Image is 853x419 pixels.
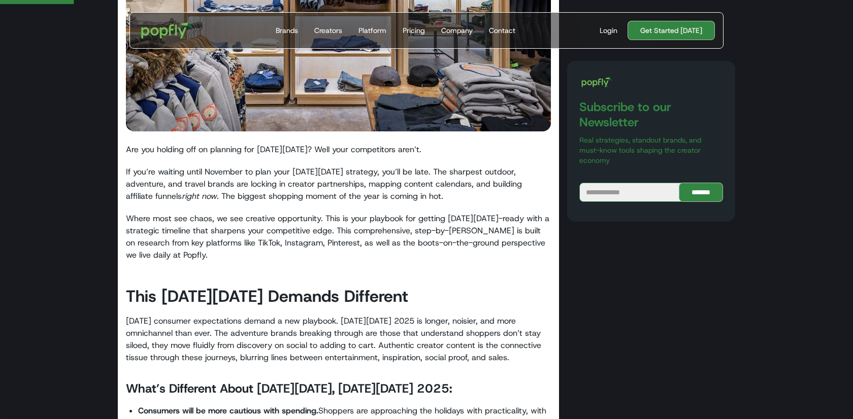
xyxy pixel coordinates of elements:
a: Platform [354,13,390,48]
strong: This [DATE][DATE] Demands Different [126,286,408,307]
div: Brands [276,25,298,36]
p: If you’re waiting until November to plan your [DATE][DATE] strategy, you’ll be late. The sharpest... [126,166,551,202]
div: Pricing [403,25,425,36]
div: Company [441,25,473,36]
form: Blog Subscribe [579,183,723,202]
div: Contact [489,25,515,36]
a: Login [596,25,621,36]
a: Company [437,13,477,48]
a: Contact [485,13,519,48]
a: Get Started [DATE] [628,21,715,40]
p: Where most see chaos, we see creative opportunity. This is your playbook for getting [DATE][DATE]... [126,213,551,261]
a: Creators [310,13,346,48]
div: Login [600,25,617,36]
strong: What’s Different About [DATE][DATE], [DATE][DATE] 2025: [126,380,452,397]
p: [DATE] consumer expectations demand a new playbook. [DATE][DATE] 2025 is longer, noisier, and mor... [126,315,551,364]
div: Platform [358,25,386,36]
strong: Consumers will be more cautious with spending. [138,405,318,416]
p: Real strategies, standout brands, and must-know tools shaping the creator economy [579,135,723,165]
a: Brands [272,13,302,48]
a: home [134,15,200,46]
p: Are you holding off on planning for [DATE][DATE]? Well your competitors aren’t. [126,144,551,156]
div: Creators [314,25,342,36]
em: right now [182,191,217,201]
h3: Subscribe to our Newsletter [579,99,723,130]
a: Pricing [399,13,429,48]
